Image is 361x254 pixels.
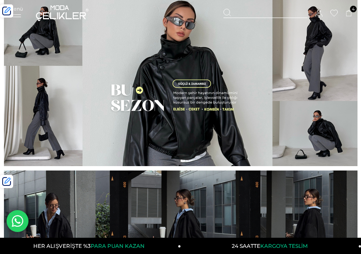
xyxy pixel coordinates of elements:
span: KARGOYA TESLİM [260,243,308,249]
a: HER ALIŞVERİŞTE %3PARA PUAN KAZAN [0,238,181,254]
a: 4 [346,10,352,17]
span: PARA PUAN KAZAN [91,243,145,249]
span: 4 [350,6,357,12]
img: logo [36,5,88,21]
span: Menü [9,6,23,12]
